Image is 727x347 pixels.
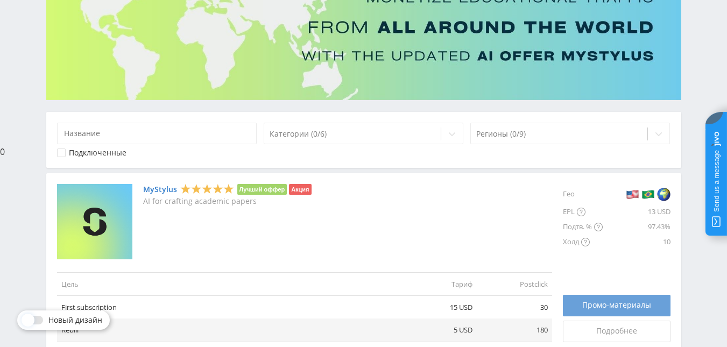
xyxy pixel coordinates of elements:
span: Промо-материалы [582,301,651,309]
input: Название [57,123,257,144]
div: Подтв. % [563,219,603,235]
a: Промо-материалы [563,295,670,316]
li: Лучший оффер [237,184,287,195]
td: 180 [477,318,552,342]
td: 5 USD [401,318,477,342]
span: Подробнее [596,327,637,335]
div: 5 Stars [180,183,234,195]
div: Подключенные [69,148,126,157]
a: Подробнее [563,321,670,342]
div: Холд [563,235,603,250]
div: 10 [603,235,670,250]
span: Новый дизайн [48,316,102,324]
div: Гео [563,184,603,204]
td: 15 USD [401,296,477,319]
div: 13 USD [603,204,670,219]
td: Тариф [401,272,477,295]
td: First subscription [57,296,401,319]
td: Postclick [477,272,552,295]
p: AI for crafting academic papers [143,197,312,206]
td: Цель [57,272,401,295]
td: 30 [477,296,552,319]
td: Rebill [57,318,401,342]
div: EPL [563,204,603,219]
div: 97.43% [603,219,670,235]
li: Акция [289,184,311,195]
a: MyStylus [143,185,177,194]
img: MyStylus [57,184,132,259]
